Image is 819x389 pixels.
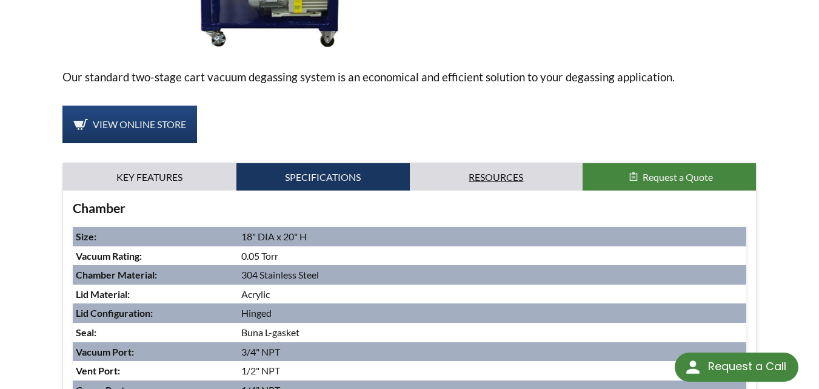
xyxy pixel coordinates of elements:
td: 304 Stainless Steel [238,265,746,285]
strong: Size: [76,231,96,242]
button: Request a Quote [583,163,756,191]
td: 3/4" NPT [238,342,746,362]
strong: Chamber Material: [76,269,157,280]
a: Resources [410,163,583,191]
strong: Vent Port: [76,365,120,376]
span: Request a Quote [643,171,713,183]
img: round button [683,357,703,377]
strong: Chamber [73,200,125,216]
strong: Seal: [76,326,96,338]
strong: Lid Configuration: [76,307,153,319]
strong: Lid Material: [76,288,130,300]
td: Buna L-gasket [238,323,746,342]
td: 18" DIA x 20" H [238,227,746,246]
span: View Online Store [93,118,186,130]
div: Request a Call [708,353,786,381]
a: Key Features [63,163,236,191]
strong: Vacuum Rating: [76,250,142,262]
strong: Vacuum Port: [76,346,134,357]
div: Request a Call [675,353,798,382]
td: Acrylic [238,285,746,304]
td: 1/2" NPT [238,361,746,381]
td: 0.05 Torr [238,246,746,266]
p: Our standard two-stage cart vacuum degassing system is an economical and efficient solution to yo... [62,68,757,86]
a: Specifications [236,163,410,191]
td: Hinged [238,303,746,323]
a: View Online Store [62,106,197,143]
